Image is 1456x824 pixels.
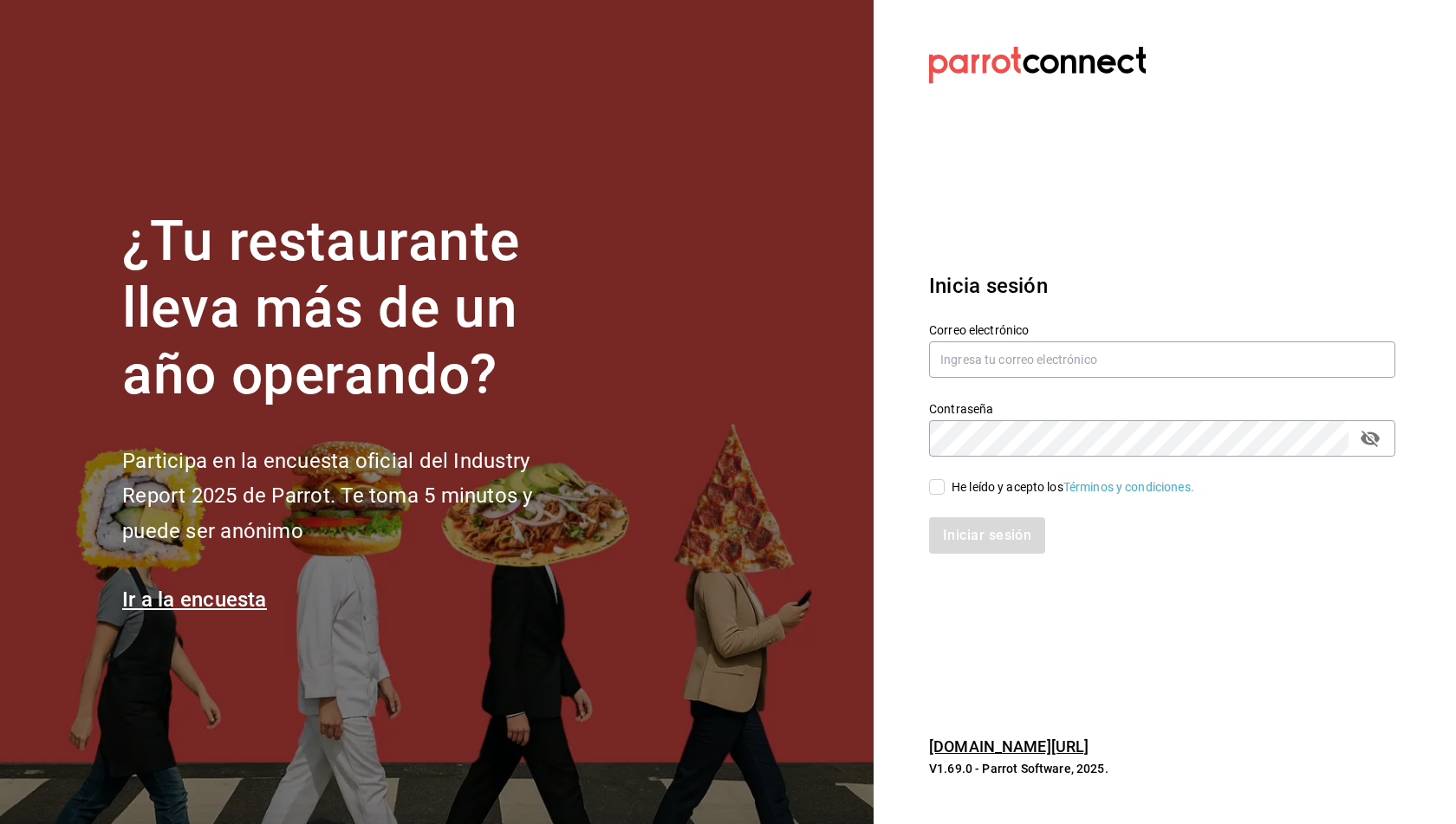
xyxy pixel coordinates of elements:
button: passwordField [1355,424,1385,453]
h1: ¿Tu restaurante lleva más de un año operando? [122,209,590,408]
p: V1.69.0 - Parrot Software, 2025. [929,760,1395,777]
label: Contraseña [929,403,1395,415]
a: Ir a la encuesta [122,587,267,612]
a: [DOMAIN_NAME][URL] [929,737,1089,756]
h2: Participa en la encuesta oficial del Industry Report 2025 de Parrot. Te toma 5 minutos y puede se... [122,444,590,549]
a: Términos y condiciones. [1063,480,1194,494]
label: Correo electrónico [929,324,1395,336]
h3: Inicia sesión [929,270,1395,302]
div: He leído y acepto los [952,478,1194,496]
input: Ingresa tu correo electrónico [929,341,1395,378]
